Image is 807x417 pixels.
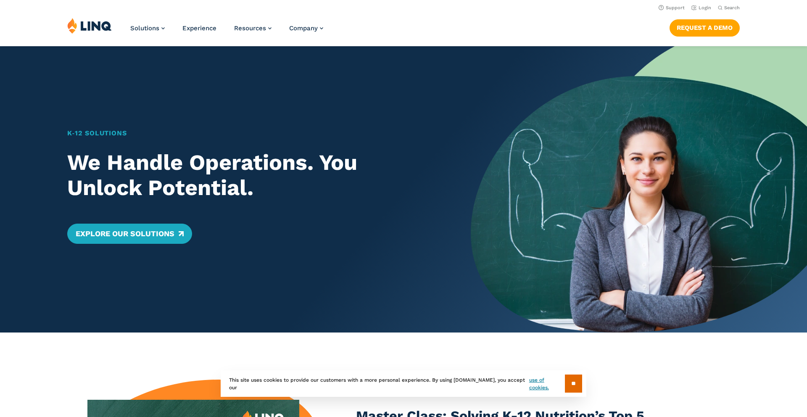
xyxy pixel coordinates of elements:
img: LINQ | K‑12 Software [67,18,112,34]
a: Support [659,5,685,11]
a: Login [691,5,711,11]
h1: K‑12 Solutions [67,128,438,138]
img: Home Banner [471,46,807,333]
span: Solutions [130,24,159,32]
div: This site uses cookies to provide our customers with a more personal experience. By using [DOMAIN... [221,370,586,397]
a: Experience [182,24,216,32]
a: Solutions [130,24,165,32]
button: Open Search Bar [718,5,740,11]
span: Search [724,5,740,11]
a: Resources [234,24,272,32]
h2: We Handle Operations. You Unlock Potential. [67,150,438,201]
span: Company [289,24,318,32]
a: Explore Our Solutions [67,224,192,244]
span: Resources [234,24,266,32]
a: Request a Demo [670,19,740,36]
a: use of cookies. [529,376,565,391]
a: Company [289,24,323,32]
nav: Button Navigation [670,18,740,36]
nav: Primary Navigation [130,18,323,45]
